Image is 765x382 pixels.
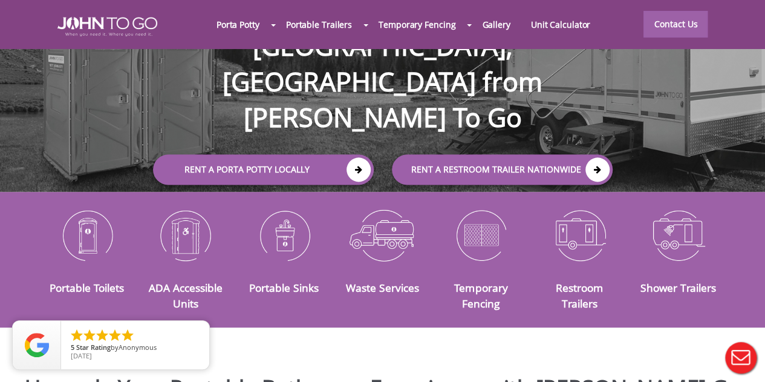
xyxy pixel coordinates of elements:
span: by [71,344,200,352]
li:  [95,328,109,343]
li:  [82,328,97,343]
span: [DATE] [71,351,92,360]
span: Star Rating [76,343,111,352]
button: Live Chat [717,334,765,382]
li:  [108,328,122,343]
li:  [120,328,135,343]
img: Review Rating [25,333,49,357]
li:  [70,328,84,343]
span: Anonymous [119,343,157,352]
span: 5 [71,343,74,352]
